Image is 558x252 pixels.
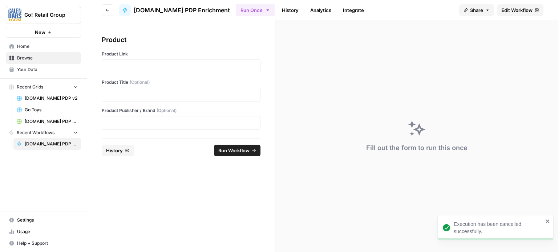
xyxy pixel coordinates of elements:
button: Help + Support [6,237,81,249]
a: Settings [6,214,81,226]
button: New [6,27,81,38]
div: Execution has been cancelled successfully. [454,220,543,235]
span: [DOMAIN_NAME] PDP Enrichment [134,6,230,15]
span: (Optional) [130,79,150,86]
a: [DOMAIN_NAME] PDP Enrichment [119,4,230,16]
button: close [545,218,550,224]
label: Product Title [102,79,260,86]
span: New [35,29,45,36]
a: Analytics [306,4,336,16]
button: Run Workflow [214,145,260,156]
span: Home [17,43,78,50]
a: Home [6,41,81,52]
label: Product Link [102,51,260,57]
a: History [278,4,303,16]
label: Product Publisher / Brand [102,107,260,114]
span: (Optional) [157,107,177,114]
span: [DOMAIN_NAME] PDP v2 [25,95,78,102]
button: Recent Grids [6,82,81,92]
a: Go Toys [13,104,81,116]
button: Share [459,4,494,16]
a: Integrate [339,4,368,16]
button: Workspace: Go! Retail Group [6,6,81,24]
a: [DOMAIN_NAME] PDP v2 [13,92,81,104]
img: Go! Retail Group Logo [8,8,21,21]
span: Edit Workflow [501,7,533,14]
a: [DOMAIN_NAME] PDP Enrichment [13,138,81,150]
a: Browse [6,52,81,64]
span: [DOMAIN_NAME] PDP Enrichment [25,141,78,147]
span: Your Data [17,66,78,73]
button: History [102,145,134,156]
span: Run Workflow [218,147,250,154]
span: Recent Workflows [17,129,54,136]
a: Usage [6,226,81,237]
button: Recent Workflows [6,127,81,138]
span: Share [470,7,483,14]
div: Product [102,35,260,45]
span: Recent Grids [17,84,43,90]
button: Run Once [236,4,275,16]
span: Help + Support [17,240,78,247]
a: Edit Workflow [497,4,543,16]
div: Fill out the form to run this once [366,143,468,153]
span: History [106,147,123,154]
a: [DOMAIN_NAME] PDP Enrichment Grid [13,116,81,127]
span: Go! Retail Group [24,11,68,18]
span: Browse [17,55,78,61]
span: [DOMAIN_NAME] PDP Enrichment Grid [25,118,78,125]
span: Settings [17,217,78,223]
span: Usage [17,228,78,235]
span: Go Toys [25,107,78,113]
a: Your Data [6,64,81,75]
